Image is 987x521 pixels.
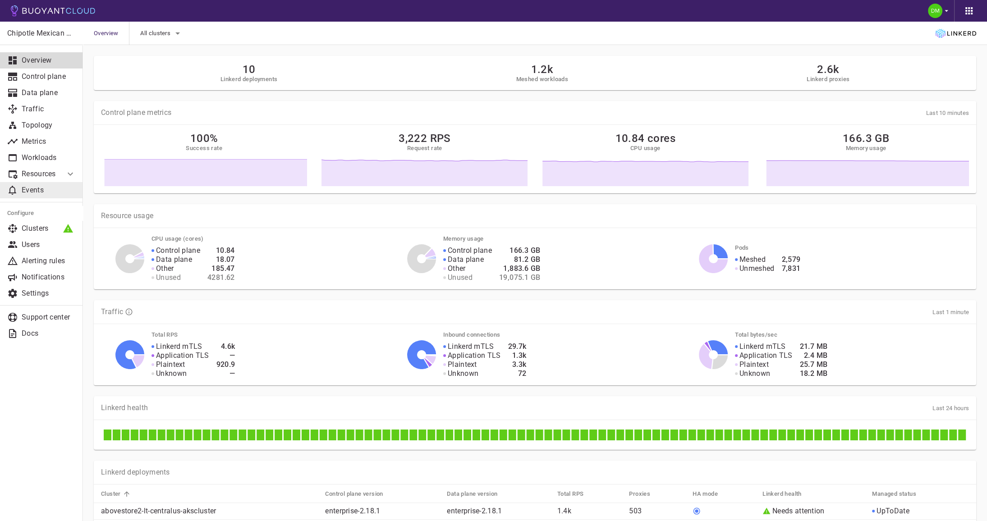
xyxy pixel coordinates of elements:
h4: 19,075.1 GB [499,273,540,282]
p: Meshed [739,255,766,264]
p: Users [22,240,76,249]
p: Linkerd mTLS [448,342,494,351]
p: Overview [22,56,76,65]
h2: 3,222 RPS [399,132,451,145]
a: 166.3 GBMemory usage [763,132,969,186]
svg: TLS data is compiled from traffic seen by Linkerd proxies. RPS and TCP bytes reflect both inbound... [125,308,133,316]
span: Proxies [629,490,662,498]
p: Metrics [22,137,76,146]
p: Linkerd mTLS [739,342,786,351]
span: All clusters [140,30,172,37]
span: Linkerd health [762,490,813,498]
h4: 25.7 MB [800,360,828,369]
span: Overview [94,22,129,45]
h4: 920.9 [216,360,235,369]
a: enterprise-2.18.1 [447,507,502,515]
p: Unmeshed [739,264,774,273]
h4: 1,883.6 GB [499,264,540,273]
h4: 185.47 [207,264,235,273]
p: Data plane [448,255,484,264]
p: Settings [22,289,76,298]
p: Traffic [22,105,76,114]
p: Events [22,186,76,195]
p: Other [156,264,174,273]
p: Other [448,264,466,273]
h2: 10 [220,63,278,76]
h4: — [216,351,235,360]
h5: Meshed workloads [516,76,568,83]
h4: 72 [508,369,527,378]
h5: Configure [7,210,76,217]
span: Cluster [101,490,133,498]
a: enterprise-2.18.1 [325,507,380,515]
p: Resources [22,169,58,178]
p: Data plane [22,88,76,97]
img: Deon Mason [928,4,942,18]
h4: 7,831 [781,264,800,273]
p: Application TLS [739,351,793,360]
h5: Success rate [186,145,222,152]
a: 3,222 RPSRequest rate [321,132,528,186]
h5: Data plane version [447,490,497,498]
p: Unused [156,273,181,282]
p: 503 [629,507,685,516]
h4: 4.6k [216,342,235,351]
p: Control plane [22,72,76,81]
p: Linkerd mTLS [156,342,202,351]
span: HA mode [693,490,730,498]
span: Last 1 minute [932,309,969,315]
span: Total RPS [557,490,596,498]
p: Alerting rules [22,256,76,265]
p: Docs [22,329,76,338]
h5: Total RPS [557,490,584,498]
h4: 29.7k [508,342,527,351]
p: Control plane [156,246,200,255]
h5: Linkerd health [762,490,802,498]
span: Last 24 hours [932,405,969,411]
p: Plaintext [156,360,185,369]
button: All clusters [140,27,183,40]
h2: 1.2k [516,63,568,76]
p: Linkerd health [101,403,148,412]
p: Chipotle Mexican Grill [7,29,75,38]
h4: 4281.62 [207,273,235,282]
h5: Linkerd proxies [807,76,849,83]
h5: Control plane version [325,490,383,498]
span: Last 10 minutes [926,110,969,116]
span: Control plane version [325,490,395,498]
h5: Memory usage [845,145,886,152]
p: Control plane metrics [101,108,171,117]
p: Data plane [156,255,192,264]
h4: 166.3 GB [499,246,540,255]
p: Application TLS [448,351,501,360]
p: Linkerd deployments [101,468,170,477]
a: 100%Success rate [101,132,307,186]
a: Needs attention [772,507,825,515]
h4: 18.07 [207,255,235,264]
h5: Managed status [872,490,916,498]
p: UpToDate [877,507,909,516]
p: abovestore2-lt-centralus-akscluster [101,507,318,516]
h4: 2,579 [781,255,800,264]
h5: Linkerd deployments [220,76,278,83]
a: 10.84 coresCPU usage [542,132,748,186]
p: Application TLS [156,351,209,360]
h4: 1.3k [508,351,527,360]
p: Plaintext [739,360,769,369]
p: 1.4k [557,507,622,516]
p: Workloads [22,153,76,162]
h2: 10.84 cores [615,132,675,145]
h4: 18.2 MB [800,369,828,378]
p: Traffic [101,307,123,316]
p: Unused [448,273,473,282]
p: Unknown [448,369,478,378]
p: Support center [22,313,76,322]
h5: CPU usage [630,145,661,152]
p: Control plane [448,246,492,255]
h4: 21.7 MB [800,342,828,351]
h5: Proxies [629,490,650,498]
span: Managed status [872,490,928,498]
h2: 100% [190,132,218,145]
p: Clusters [22,224,76,233]
h2: 166.3 GB [843,132,889,145]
